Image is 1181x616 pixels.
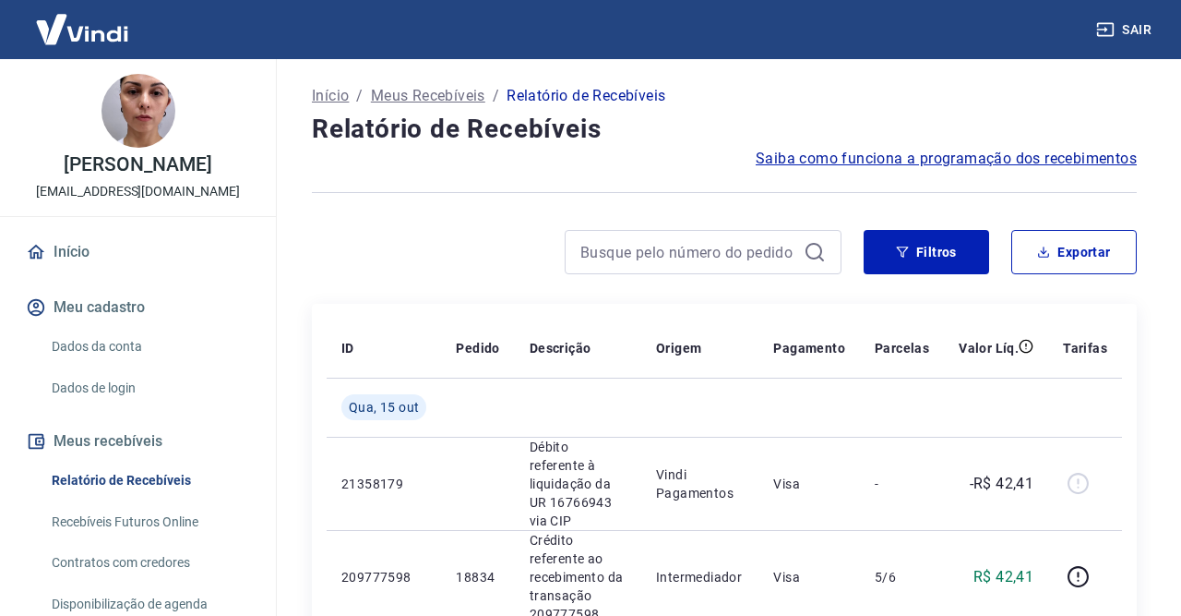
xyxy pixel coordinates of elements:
[341,475,426,493] p: 21358179
[64,155,211,175] p: [PERSON_NAME]
[1011,230,1137,274] button: Exportar
[656,568,744,586] p: Intermediador
[101,74,175,148] img: befd5005-bb97-4594-b937-01ccd05b5f07.jpeg
[507,85,665,107] p: Relatório de Recebíveis
[773,568,845,586] p: Visa
[312,111,1137,148] h4: Relatório de Recebíveis
[773,339,845,357] p: Pagamento
[341,339,354,357] p: ID
[656,339,701,357] p: Origem
[756,148,1137,170] a: Saiba como funciona a programação dos recebimentos
[530,438,626,530] p: Débito referente à liquidação da UR 16766943 via CIP
[875,475,929,493] p: -
[875,339,929,357] p: Parcelas
[875,568,929,586] p: 5/6
[973,566,1033,588] p: R$ 42,41
[22,1,142,57] img: Vindi
[36,182,240,201] p: [EMAIL_ADDRESS][DOMAIN_NAME]
[371,85,485,107] a: Meus Recebíveis
[656,465,744,502] p: Vindi Pagamentos
[312,85,349,107] a: Início
[44,544,254,582] a: Contratos com credores
[22,421,254,462] button: Meus recebíveis
[864,230,989,274] button: Filtros
[580,238,796,266] input: Busque pelo número do pedido
[44,503,254,541] a: Recebíveis Futuros Online
[341,568,426,586] p: 209777598
[493,85,499,107] p: /
[456,568,499,586] p: 18834
[530,339,591,357] p: Descrição
[773,475,845,493] p: Visa
[1063,339,1107,357] p: Tarifas
[44,328,254,366] a: Dados da conta
[349,398,419,417] span: Qua, 15 out
[970,473,1034,495] p: -R$ 42,41
[44,369,254,407] a: Dados de login
[44,462,254,500] a: Relatório de Recebíveis
[22,232,254,272] a: Início
[456,339,499,357] p: Pedido
[356,85,363,107] p: /
[22,287,254,328] button: Meu cadastro
[959,339,1019,357] p: Valor Líq.
[1092,13,1159,47] button: Sair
